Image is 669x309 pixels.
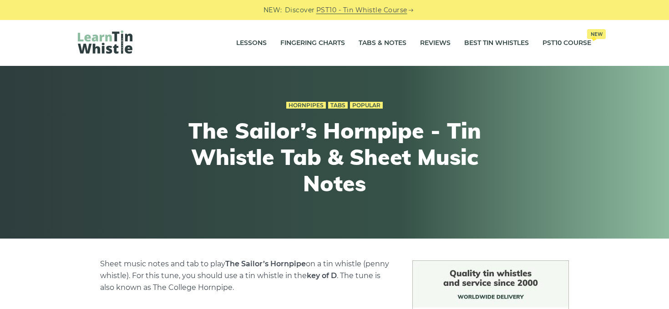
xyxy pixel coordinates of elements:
a: Tabs & Notes [359,32,406,55]
a: Reviews [420,32,451,55]
a: Lessons [236,32,267,55]
a: PST10 CourseNew [542,32,591,55]
strong: key of D [307,271,337,280]
a: Popular [350,102,383,109]
p: Sheet music notes and tab to play on a tin whistle (penny whistle). For this tune, you should use... [100,258,390,294]
a: Fingering Charts [280,32,345,55]
a: Hornpipes [286,102,326,109]
h1: The Sailor’s Hornpipe - Tin Whistle Tab & Sheet Music Notes [167,118,502,196]
strong: The Sailor’s Hornpipe [225,259,306,268]
a: Tabs [328,102,348,109]
a: Best Tin Whistles [464,32,529,55]
span: New [587,29,606,39]
img: LearnTinWhistle.com [78,30,132,54]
